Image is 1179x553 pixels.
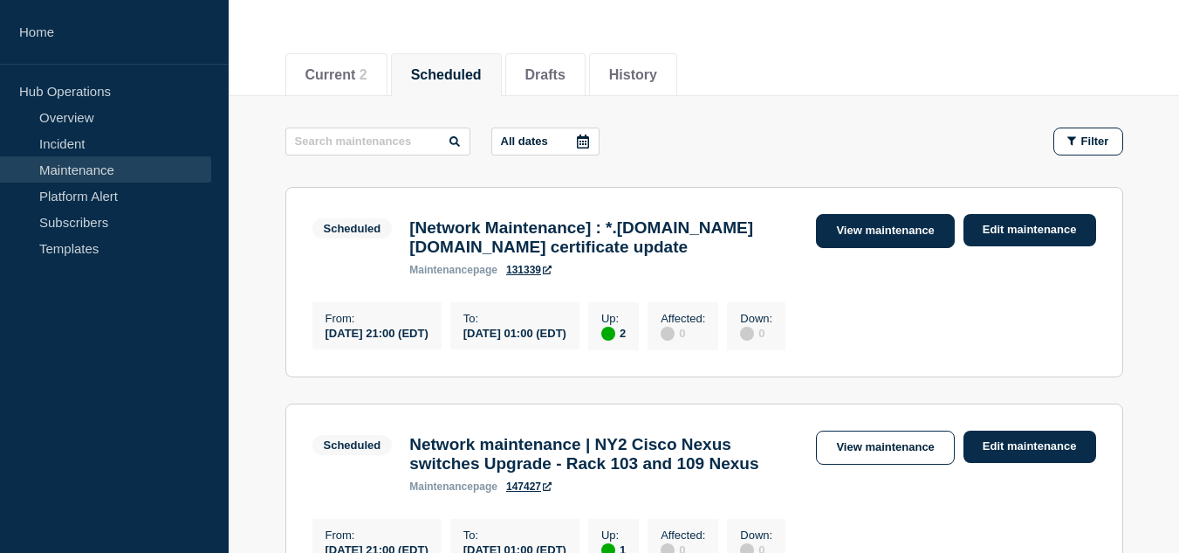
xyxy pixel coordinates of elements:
p: To : [463,529,566,542]
div: Scheduled [324,222,381,235]
div: Scheduled [324,439,381,452]
div: disabled [661,327,675,341]
a: Edit maintenance [963,214,1096,246]
div: 0 [740,325,772,341]
div: 0 [661,325,705,341]
span: maintenance [409,480,473,493]
p: Affected : [661,312,705,325]
a: View maintenance [816,214,954,248]
button: Current 2 [305,67,367,83]
span: maintenance [409,264,473,276]
p: Down : [740,312,772,325]
a: 147427 [506,480,552,493]
a: View maintenance [816,431,954,465]
span: Filter [1081,135,1109,148]
p: page [409,480,497,493]
p: From : [326,529,428,542]
div: up [601,327,615,341]
div: 2 [601,325,626,341]
span: 2 [360,67,367,82]
div: [DATE] 01:00 (EDT) [463,325,566,340]
p: All dates [501,135,548,148]
button: History [609,67,657,83]
p: From : [326,312,428,325]
p: Down : [740,529,772,542]
div: disabled [740,327,754,341]
button: Scheduled [411,67,482,83]
a: 131339 [506,264,552,276]
p: page [409,264,497,276]
h3: [Network Maintenance] : *.[DOMAIN_NAME] [DOMAIN_NAME] certificate update [409,218,799,257]
button: Filter [1053,128,1123,156]
h3: Network maintenance | NY2 Cisco Nexus switches Upgrade - Rack 103 and 109 Nexus [409,435,799,474]
p: Affected : [661,529,705,542]
p: Up : [601,529,626,542]
input: Search maintenances [285,128,470,156]
a: Edit maintenance [963,431,1096,463]
button: All dates [491,128,600,156]
div: [DATE] 21:00 (EDT) [326,325,428,340]
p: Up : [601,312,626,325]
p: To : [463,312,566,325]
button: Drafts [525,67,566,83]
